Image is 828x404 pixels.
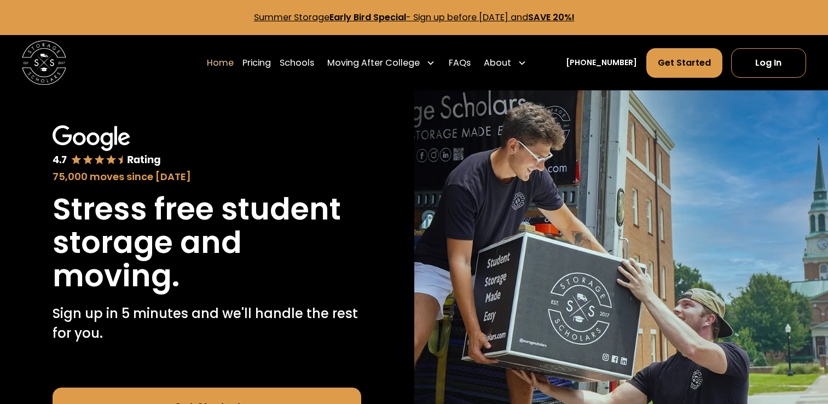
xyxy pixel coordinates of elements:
[327,56,420,70] div: Moving After College
[53,169,361,184] div: 75,000 moves since [DATE]
[254,11,575,24] a: Summer StorageEarly Bird Special- Sign up before [DATE] andSAVE 20%!
[22,41,66,85] img: Storage Scholars main logo
[22,41,66,85] a: home
[484,56,511,70] div: About
[53,304,361,343] p: Sign up in 5 minutes and we'll handle the rest for you.
[449,48,471,78] a: FAQs
[242,48,271,78] a: Pricing
[646,48,722,78] a: Get Started
[207,48,234,78] a: Home
[280,48,314,78] a: Schools
[479,48,531,78] div: About
[566,57,637,68] a: [PHONE_NUMBER]
[53,193,361,293] h1: Stress free student storage and moving.
[329,11,406,24] strong: Early Bird Special
[731,48,806,78] a: Log In
[323,48,439,78] div: Moving After College
[53,125,160,166] img: Google 4.7 star rating
[528,11,575,24] strong: SAVE 20%!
